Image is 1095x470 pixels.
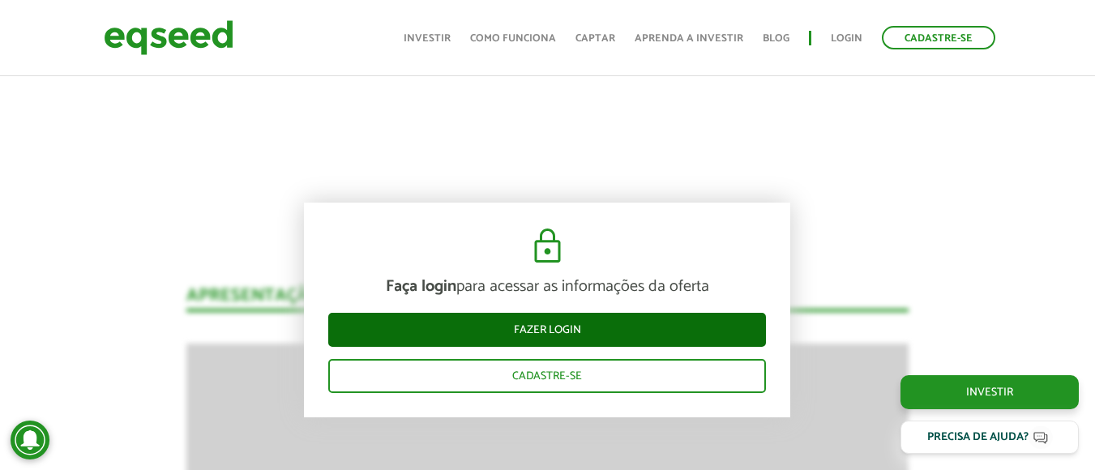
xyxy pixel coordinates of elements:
a: Investir [900,375,1079,409]
a: Cadastre-se [328,359,766,393]
a: Blog [763,33,789,44]
a: Fazer login [328,313,766,347]
a: Captar [575,33,615,44]
a: Aprenda a investir [635,33,743,44]
a: Cadastre-se [882,26,995,49]
strong: Faça login [386,273,456,300]
img: cadeado.svg [528,227,567,266]
a: Como funciona [470,33,556,44]
a: Login [831,33,862,44]
p: para acessar as informações da oferta [328,277,766,297]
img: EqSeed [104,16,233,59]
a: Investir [404,33,451,44]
